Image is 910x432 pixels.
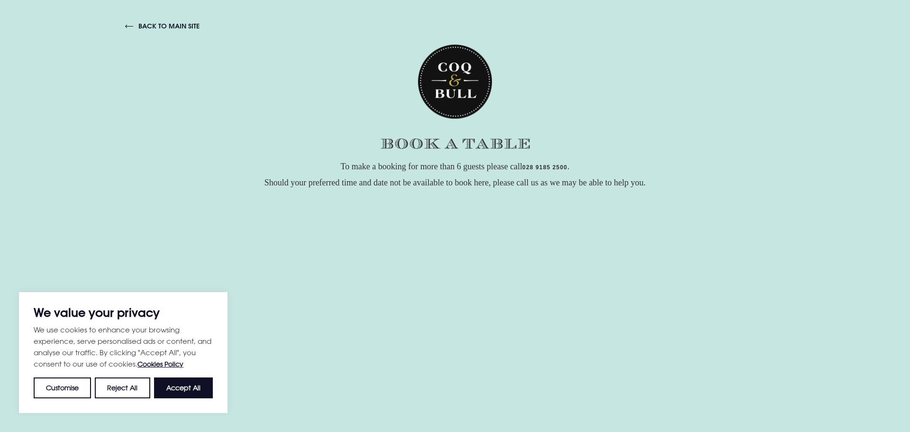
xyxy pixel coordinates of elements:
[34,307,213,318] p: We value your privacy
[522,164,567,172] a: 028 9185 2500
[125,22,200,30] a: back to main site
[137,360,183,368] a: Cookies Policy
[34,324,213,370] p: We use cookies to enhance your browsing experience, serve personalised ads or content, and analys...
[123,158,787,191] p: To make a booking for more than 6 guests please call . Should your preferred time and date not be...
[154,377,213,398] button: Accept All
[95,377,150,398] button: Reject All
[34,377,91,398] button: Customise
[381,138,530,149] img: Book a table
[418,45,492,119] img: Coq & Bull
[19,292,227,413] div: We value your privacy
